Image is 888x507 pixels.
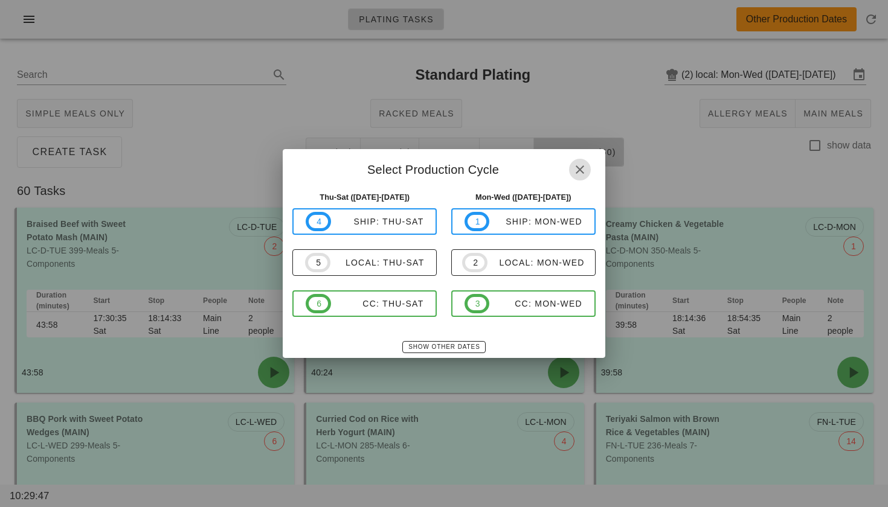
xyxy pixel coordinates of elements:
[408,343,480,350] span: Show Other Dates
[451,290,596,317] button: 3CC: Mon-Wed
[451,208,596,235] button: 1ship: Mon-Wed
[292,208,437,235] button: 4ship: Thu-Sat
[292,249,437,276] button: 5local: Thu-Sat
[315,256,320,269] span: 5
[292,290,437,317] button: 6CC: Thu-Sat
[489,217,582,226] div: ship: Mon-Wed
[475,215,480,228] span: 1
[451,249,596,276] button: 2local: Mon-Wed
[316,297,321,310] span: 6
[475,193,571,202] strong: Mon-Wed ([DATE]-[DATE])
[316,215,321,228] span: 4
[331,299,424,308] div: CC: Thu-Sat
[283,149,605,187] div: Select Production Cycle
[489,299,582,308] div: CC: Mon-Wed
[330,258,425,267] div: local: Thu-Sat
[320,193,410,202] strong: Thu-Sat ([DATE]-[DATE])
[472,256,477,269] span: 2
[475,297,480,310] span: 3
[487,258,585,267] div: local: Mon-Wed
[402,341,485,353] button: Show Other Dates
[331,217,424,226] div: ship: Thu-Sat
